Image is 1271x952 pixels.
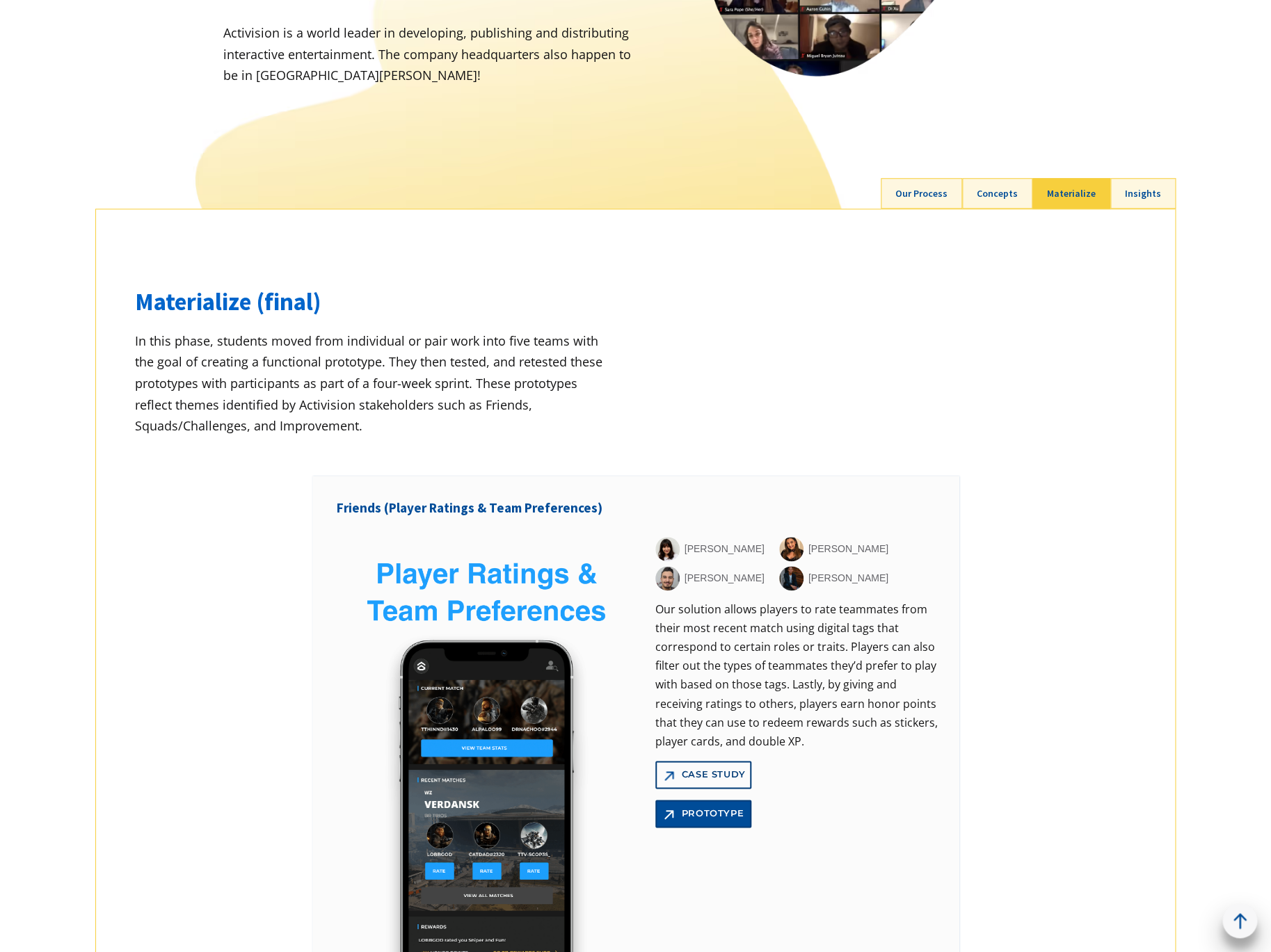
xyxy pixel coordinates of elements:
[655,761,752,789] a: Case Study
[135,287,1136,316] h6: Materialize (final)
[655,800,752,828] a: Prototype
[685,570,765,586] div: [PERSON_NAME]
[135,330,605,437] p: In this phase, students moved from individual or pair work into five teams with the goal of creat...
[677,769,746,780] div: Case Study
[337,500,602,516] h5: Friends (Player Ratings & Team Preferences)
[655,600,945,752] p: Our solution allows players to rate teammates from their most recent match using digital tags tha...
[808,570,888,586] div: [PERSON_NAME]
[962,178,1032,209] a: Concepts
[677,808,744,819] div: Prototype
[223,22,636,86] p: Activision is a world leader in developing, publishing and distributing interactive entertainment...
[685,541,765,556] div: [PERSON_NAME]
[1222,903,1257,938] a: back to top
[1110,178,1176,209] a: Insights
[1032,178,1110,209] a: Materialize
[881,178,962,209] a: Our Process
[808,541,888,556] div: [PERSON_NAME]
